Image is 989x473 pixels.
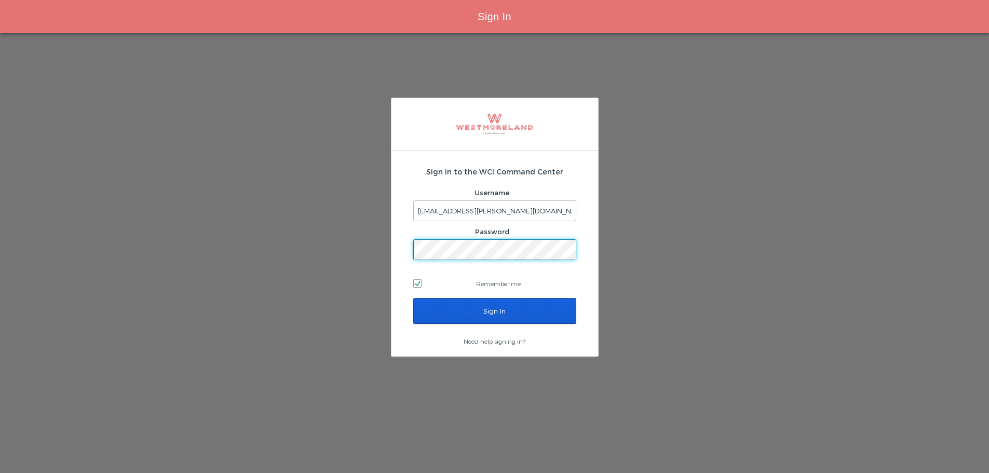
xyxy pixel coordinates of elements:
span: Sign In [478,11,511,22]
input: Sign In [413,298,576,324]
a: Need help signing in? [464,337,525,345]
h2: Sign in to the WCI Command Center [413,166,576,177]
label: Remember me [413,276,576,291]
label: Username [475,188,509,197]
label: Password [475,227,509,236]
